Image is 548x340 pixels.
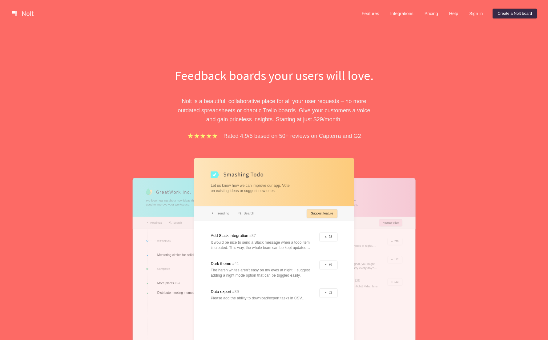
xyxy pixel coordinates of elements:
a: Pricing [420,9,443,18]
a: Help [444,9,463,18]
h1: Feedback boards your users will love. [168,66,380,84]
p: Rated 4.9/5 based on 50+ reviews on Capterra and G2 [224,131,361,140]
a: Features [357,9,384,18]
a: Sign in [464,9,488,18]
a: Integrations [385,9,418,18]
p: Nolt is a beautiful, collaborative place for all your user requests – no more outdated spreadshee... [168,97,380,124]
img: stars.b067e34983.png [187,132,218,139]
a: Create a Nolt board [493,9,537,18]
